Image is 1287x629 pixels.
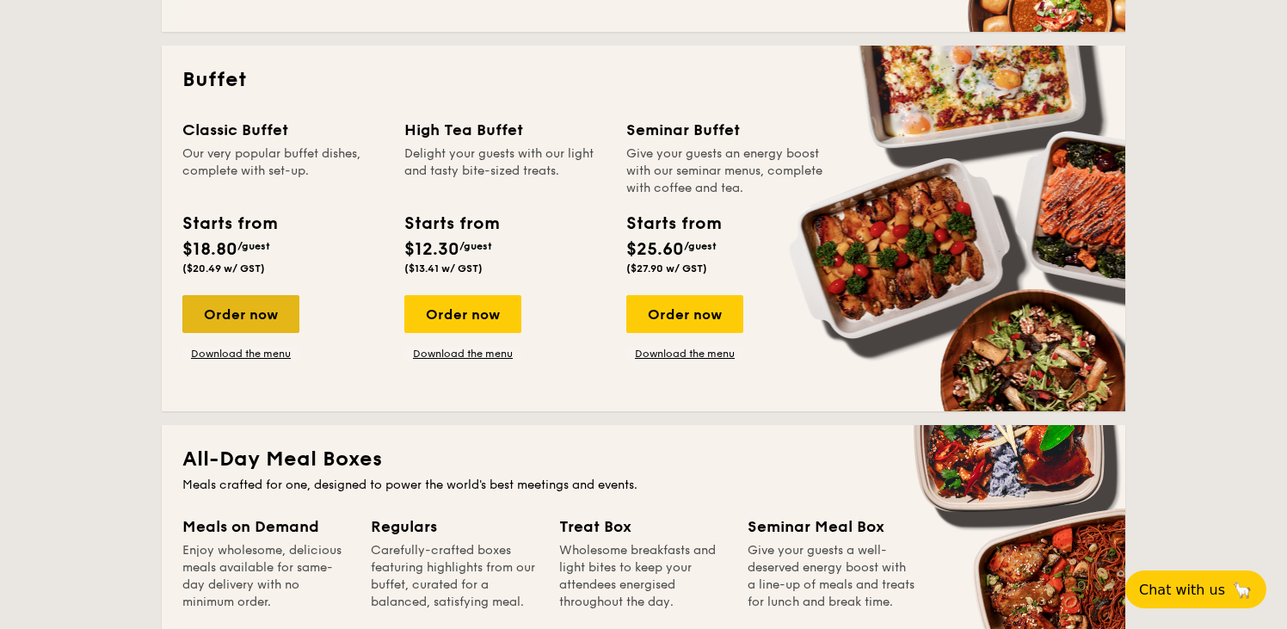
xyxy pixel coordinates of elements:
[182,145,384,197] div: Our very popular buffet dishes, complete with set-up.
[626,239,684,260] span: $25.60
[182,515,350,539] div: Meals on Demand
[626,347,743,361] a: Download the menu
[371,515,539,539] div: Regulars
[404,295,521,333] div: Order now
[182,118,384,142] div: Classic Buffet
[182,66,1105,94] h2: Buffet
[182,211,276,237] div: Starts from
[182,295,299,333] div: Order now
[404,145,606,197] div: Delight your guests with our light and tasty bite-sized treats.
[459,240,492,252] span: /guest
[748,542,915,611] div: Give your guests a well-deserved energy boost with a line-up of meals and treats for lunch and br...
[237,240,270,252] span: /guest
[371,542,539,611] div: Carefully-crafted boxes featuring highlights from our buffet, curated for a balanced, satisfying ...
[404,262,483,274] span: ($13.41 w/ GST)
[404,211,498,237] div: Starts from
[182,542,350,611] div: Enjoy wholesome, delicious meals available for same-day delivery with no minimum order.
[404,347,521,361] a: Download the menu
[404,239,459,260] span: $12.30
[626,145,828,197] div: Give your guests an energy boost with our seminar menus, complete with coffee and tea.
[182,262,265,274] span: ($20.49 w/ GST)
[404,118,606,142] div: High Tea Buffet
[182,239,237,260] span: $18.80
[1139,582,1225,598] span: Chat with us
[182,477,1105,494] div: Meals crafted for one, designed to power the world's best meetings and events.
[559,542,727,611] div: Wholesome breakfasts and light bites to keep your attendees energised throughout the day.
[559,515,727,539] div: Treat Box
[748,515,915,539] div: Seminar Meal Box
[626,211,720,237] div: Starts from
[182,446,1105,473] h2: All-Day Meal Boxes
[626,118,828,142] div: Seminar Buffet
[684,240,717,252] span: /guest
[1232,580,1253,600] span: 🦙
[182,347,299,361] a: Download the menu
[1125,570,1266,608] button: Chat with us🦙
[626,295,743,333] div: Order now
[626,262,707,274] span: ($27.90 w/ GST)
